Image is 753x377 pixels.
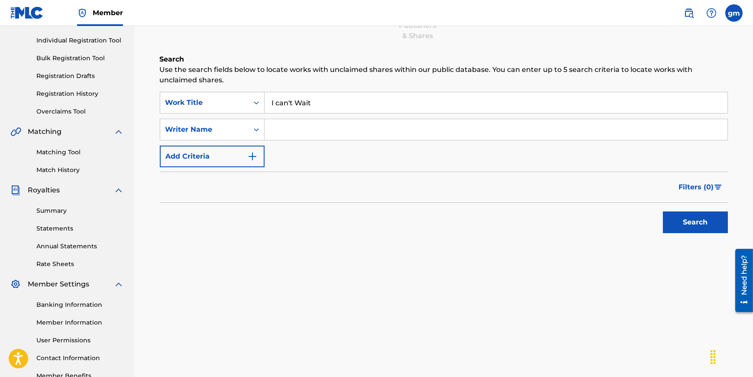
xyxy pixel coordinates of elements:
[36,89,124,98] a: Registration History
[160,65,728,85] p: Use the search fields below to locate works with unclaimed shares within our public database. You...
[36,71,124,81] a: Registration Drafts
[663,211,728,233] button: Search
[113,279,124,289] img: expand
[36,206,124,215] a: Summary
[28,185,60,195] span: Royalties
[10,6,44,19] img: MLC Logo
[113,185,124,195] img: expand
[160,54,728,65] h6: Search
[93,8,123,18] span: Member
[36,107,124,116] a: Overclaims Tool
[706,344,720,370] div: Drag
[36,336,124,345] a: User Permissions
[703,4,720,22] div: Help
[10,279,21,289] img: Member Settings
[680,4,698,22] a: Public Search
[36,354,124,363] a: Contact Information
[247,151,258,162] img: 9d2ae6d4665cec9f34b9.svg
[679,182,714,192] span: Filters ( 0 )
[10,185,21,195] img: Royalties
[36,318,124,327] a: Member Information
[160,92,728,237] form: Search Form
[36,148,124,157] a: Matching Tool
[165,97,243,108] div: Work Title
[36,260,124,269] a: Rate Sheets
[725,4,743,22] div: User Menu
[165,124,243,135] div: Writer Name
[36,242,124,251] a: Annual Statements
[28,127,61,137] span: Matching
[10,127,21,137] img: Matching
[36,166,124,175] a: Match History
[714,185,722,190] img: filter
[36,224,124,233] a: Statements
[36,54,124,63] a: Bulk Registration Tool
[729,246,753,315] iframe: Resource Center
[36,300,124,309] a: Banking Information
[160,146,265,167] button: Add Criteria
[28,279,89,289] span: Member Settings
[674,176,728,198] button: Filters (0)
[113,127,124,137] img: expand
[36,36,124,45] a: Individual Registration Tool
[684,8,694,18] img: search
[77,8,87,18] img: Top Rightsholder
[706,8,717,18] img: help
[710,335,753,377] iframe: Chat Widget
